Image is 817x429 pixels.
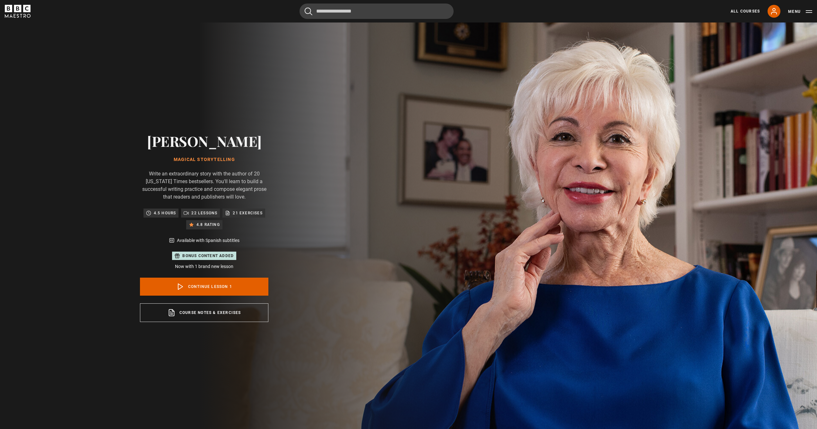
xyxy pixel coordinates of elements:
h2: [PERSON_NAME] [140,133,268,149]
p: 4.5 hours [154,210,176,216]
button: Toggle navigation [788,8,812,15]
p: Now with 1 brand new lesson [140,263,268,270]
button: Submit the search query [305,7,312,15]
input: Search [300,4,454,19]
p: 21 exercises [233,210,262,216]
a: Continue lesson 1 [140,278,268,296]
h1: Magical Storytelling [140,157,268,162]
a: Course notes & exercises [140,303,268,322]
p: 4.8 rating [196,221,220,228]
p: Available with Spanish subtitles [177,237,239,244]
a: All Courses [731,8,760,14]
p: Bonus content added [182,253,234,259]
p: 22 lessons [191,210,217,216]
svg: BBC Maestro [5,5,30,18]
p: Write an extraordinary story with the author of 20 [US_STATE] Times bestsellers. You'll learn to ... [140,170,268,201]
